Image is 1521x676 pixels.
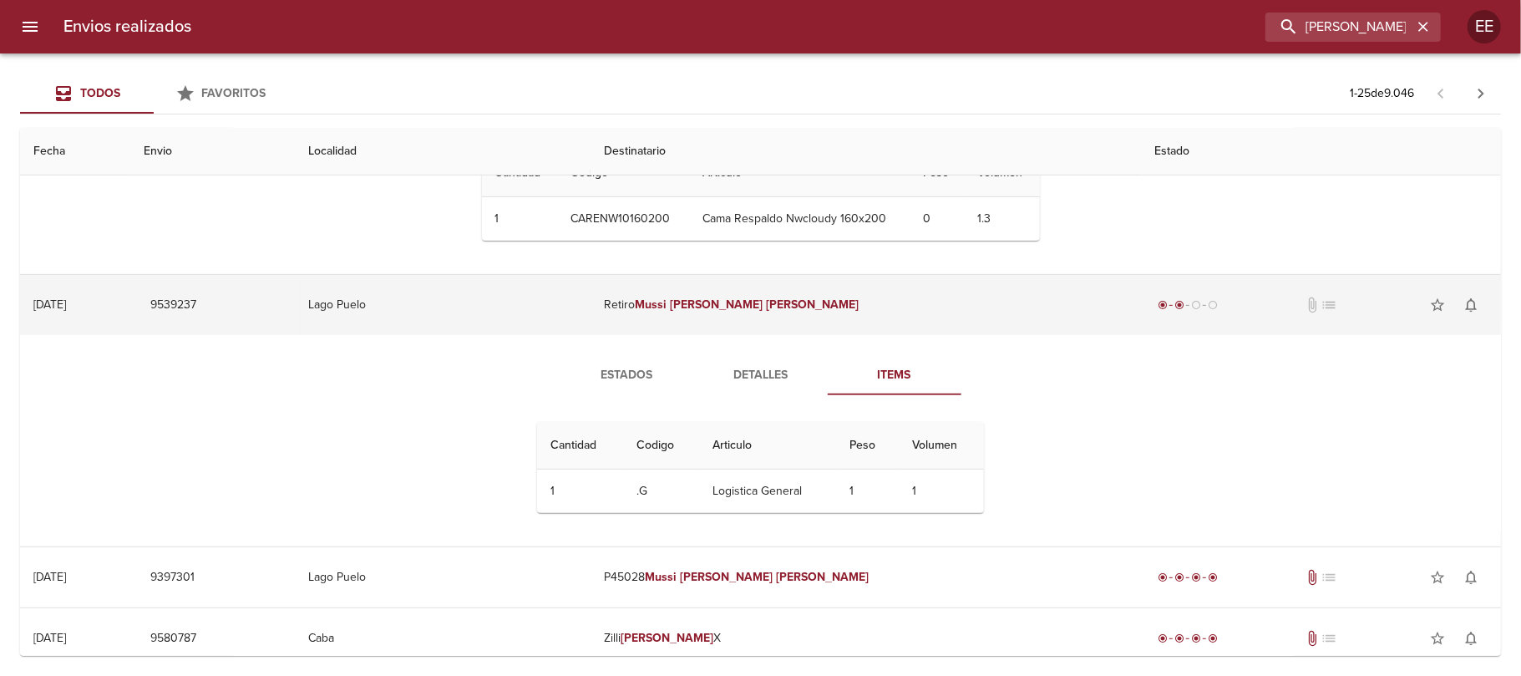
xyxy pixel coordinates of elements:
span: No tiene pedido asociado [1321,569,1337,586]
td: Zilli X [591,608,1141,668]
button: menu [10,7,50,47]
button: Agregar a favoritos [1421,622,1454,655]
em: Mussi [645,570,677,584]
span: radio_button_checked [1191,633,1201,643]
span: radio_button_checked [1191,572,1201,582]
th: Volumen [899,422,984,470]
span: star_border [1429,297,1446,313]
button: Activar notificaciones [1454,622,1488,655]
button: Agregar a favoritos [1421,288,1454,322]
span: Pagina siguiente [1461,74,1501,114]
span: No tiene documentos adjuntos [1304,297,1321,313]
th: Articulo [699,422,837,470]
h6: Envios realizados [63,13,191,40]
span: Pagina anterior [1421,84,1461,101]
span: notifications_none [1463,630,1479,647]
table: Tabla de Items [537,422,984,513]
td: P45028 [591,547,1141,607]
span: radio_button_checked [1174,300,1184,310]
span: radio_button_checked [1158,300,1168,310]
div: [DATE] [33,570,66,584]
button: Agregar a favoritos [1421,561,1454,594]
th: Cantidad [537,422,623,470]
em: Mussi [635,297,667,312]
td: CARENW10160200 [557,197,689,241]
span: Tiene documentos adjuntos [1304,630,1321,647]
em: [PERSON_NAME] [670,297,763,312]
span: Detalles [704,365,818,386]
em: [PERSON_NAME] [621,631,713,645]
div: Tabs Envios [20,74,287,114]
td: Lago Puelo [295,547,591,607]
span: notifications_none [1463,297,1479,313]
span: radio_button_unchecked [1191,300,1201,310]
span: radio_button_checked [1158,633,1168,643]
div: [DATE] [33,631,66,645]
th: Destinatario [591,128,1141,175]
td: Caba [295,608,591,668]
span: notifications_none [1463,569,1479,586]
span: Items [838,365,951,386]
span: radio_button_checked [1208,572,1218,582]
table: Tabla de Items [482,150,1040,241]
td: Lago Puelo [295,275,591,335]
th: Localidad [295,128,591,175]
th: Codigo [623,422,699,470]
button: 9580787 [144,623,203,654]
p: 1 - 25 de 9.046 [1350,85,1414,102]
button: Activar notificaciones [1454,288,1488,322]
span: Tiene documentos adjuntos [1304,569,1321,586]
em: [PERSON_NAME] [680,570,773,584]
em: [PERSON_NAME] [776,570,869,584]
td: 1 [537,470,623,513]
div: EE [1468,10,1501,43]
td: 1 [899,470,984,513]
button: Activar notificaciones [1454,561,1488,594]
td: .G [623,470,699,513]
span: radio_button_checked [1208,633,1218,643]
td: Retiro [591,275,1141,335]
button: 9539237 [144,290,203,321]
span: radio_button_checked [1174,633,1184,643]
span: star_border [1429,569,1446,586]
th: Fecha [20,128,130,175]
span: 9580787 [150,628,196,649]
span: radio_button_unchecked [1208,300,1218,310]
span: Todos [80,86,120,100]
div: Despachado [1154,297,1221,313]
span: star_border [1429,630,1446,647]
td: 0 [910,197,965,241]
button: 9397301 [144,562,201,593]
span: 9539237 [150,295,196,316]
em: [PERSON_NAME] [766,297,859,312]
th: Envio [130,128,295,175]
span: No tiene pedido asociado [1321,297,1337,313]
span: 9397301 [150,567,195,588]
span: radio_button_checked [1158,572,1168,582]
th: Estado [1141,128,1501,175]
th: Peso [837,422,900,470]
td: 1 [837,470,900,513]
div: Entregado [1154,569,1221,586]
span: radio_button_checked [1174,572,1184,582]
span: No tiene pedido asociado [1321,630,1337,647]
div: Entregado [1154,630,1221,647]
div: [DATE] [33,297,66,312]
div: Tabs detalle de guia [560,355,961,395]
span: Estados [570,365,684,386]
td: Cama Respaldo Nwcloudy 160x200 [689,197,909,241]
td: Logistica General [699,470,837,513]
td: 1 [482,197,558,241]
input: buscar [1265,13,1412,42]
div: Abrir información de usuario [1468,10,1501,43]
td: 1.3 [965,197,1040,241]
span: Favoritos [202,86,266,100]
